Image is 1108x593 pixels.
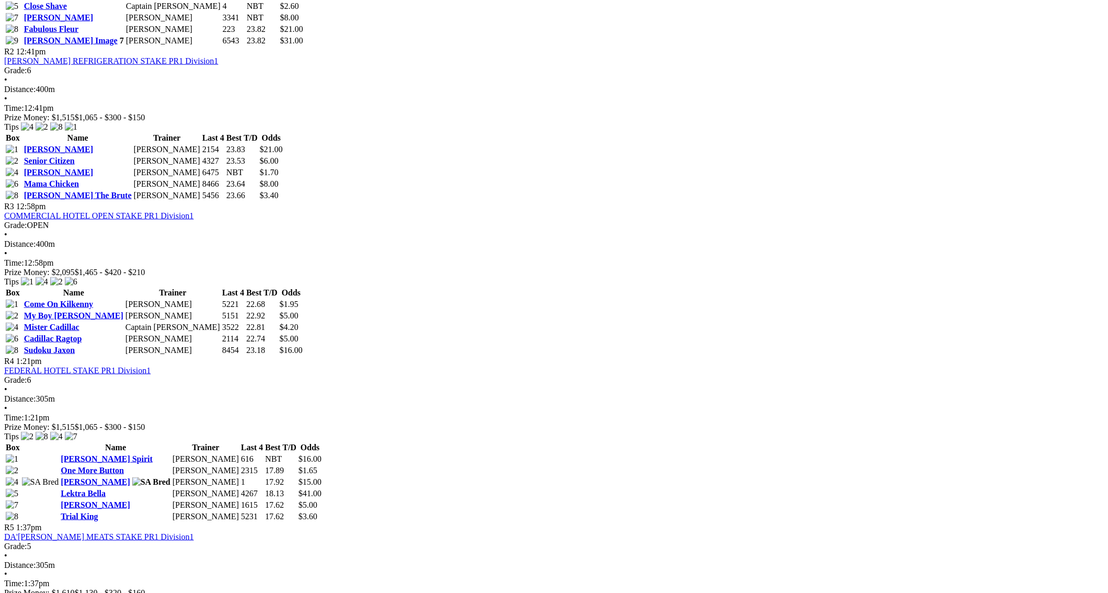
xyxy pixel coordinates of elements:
span: • [4,230,7,239]
span: $5.00 [299,500,317,509]
a: Cadillac Ragtop [24,334,82,343]
img: 6 [6,334,18,344]
td: 5221 [222,299,245,310]
td: [PERSON_NAME] [133,190,201,201]
span: $1.65 [299,466,317,475]
img: 1 [21,277,33,287]
span: $1.95 [280,300,299,309]
span: Grade: [4,542,27,551]
a: Trial King [61,512,98,521]
td: 1 [241,477,264,487]
a: Lektra Bella [61,489,106,498]
div: Prize Money: $1,515 [4,423,1104,432]
span: Box [6,133,20,142]
td: 6543 [222,36,245,46]
th: Trainer [133,133,201,143]
a: FEDERAL HOTEL STAKE PR1 Division1 [4,366,151,375]
div: 6 [4,66,1104,75]
img: 8 [6,346,18,355]
a: [PERSON_NAME] Spirit [61,454,153,463]
td: [PERSON_NAME] [172,511,239,522]
span: R5 [4,523,14,532]
td: 22.68 [246,299,278,310]
th: Name [60,442,171,453]
th: Best T/D [265,442,297,453]
span: $41.00 [299,489,322,498]
td: 23.82 [246,24,279,35]
div: 6 [4,375,1104,385]
div: 305m [4,394,1104,404]
div: 1:37pm [4,579,1104,589]
a: Sudoku Jaxon [24,346,75,355]
td: 17.62 [265,500,297,510]
td: [PERSON_NAME] [125,345,221,356]
td: [PERSON_NAME] [125,334,221,344]
span: R2 [4,47,14,56]
div: 12:41pm [4,104,1104,113]
span: $8.00 [260,179,279,188]
td: NBT [246,1,279,12]
img: 8 [50,122,63,132]
th: Trainer [125,288,221,298]
img: 6 [6,179,18,189]
a: Come On Kilkenny [24,300,93,309]
span: $8.00 [280,13,299,22]
span: 7 [120,36,124,45]
a: DA'[PERSON_NAME] MEATS STAKE PR1 Division1 [4,532,194,541]
td: [PERSON_NAME] [125,311,221,321]
td: 17.92 [265,477,297,487]
a: Fabulous Fleur [24,25,78,33]
td: 8466 [202,179,225,189]
span: 12:41pm [16,47,46,56]
td: [PERSON_NAME] [125,299,221,310]
span: • [4,249,7,258]
td: [PERSON_NAME] [172,454,239,464]
div: 400m [4,240,1104,249]
span: Box [6,288,20,297]
span: $16.00 [280,346,303,355]
td: [PERSON_NAME] [133,179,201,189]
span: $3.40 [260,191,279,200]
span: $5.00 [280,311,299,320]
td: [PERSON_NAME] [133,144,201,155]
img: 6 [65,277,77,287]
span: $21.00 [280,25,303,33]
th: Name [24,288,124,298]
img: 4 [6,477,18,487]
span: $6.00 [260,156,279,165]
span: Distance: [4,240,36,248]
div: 12:58pm [4,258,1104,268]
td: NBT [226,167,258,178]
td: 3522 [222,322,245,333]
span: 12:58pm [16,202,46,211]
a: [PERSON_NAME] [24,13,93,22]
a: [PERSON_NAME] REFRIGERATION STAKE PR1 Division1 [4,56,218,65]
span: R3 [4,202,14,211]
th: Last 4 [222,288,245,298]
td: [PERSON_NAME] [172,488,239,499]
td: [PERSON_NAME] [125,24,221,35]
div: 1:21pm [4,413,1104,423]
span: $15.00 [299,477,322,486]
span: • [4,404,7,413]
td: NBT [265,454,297,464]
td: 2114 [222,334,245,344]
div: 305m [4,561,1104,570]
img: 8 [6,25,18,34]
td: [PERSON_NAME] [172,465,239,476]
span: Time: [4,579,24,588]
span: Distance: [4,394,36,403]
span: $1,065 - $300 - $150 [75,113,145,122]
img: 4 [50,432,63,441]
th: Odds [259,133,283,143]
div: 400m [4,85,1104,94]
span: Time: [4,104,24,112]
div: 5 [4,542,1104,551]
img: 2 [36,122,48,132]
td: [PERSON_NAME] [133,156,201,166]
td: [PERSON_NAME] [133,167,201,178]
td: 5456 [202,190,225,201]
span: • [4,385,7,394]
img: 1 [65,122,77,132]
td: 4327 [202,156,225,166]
